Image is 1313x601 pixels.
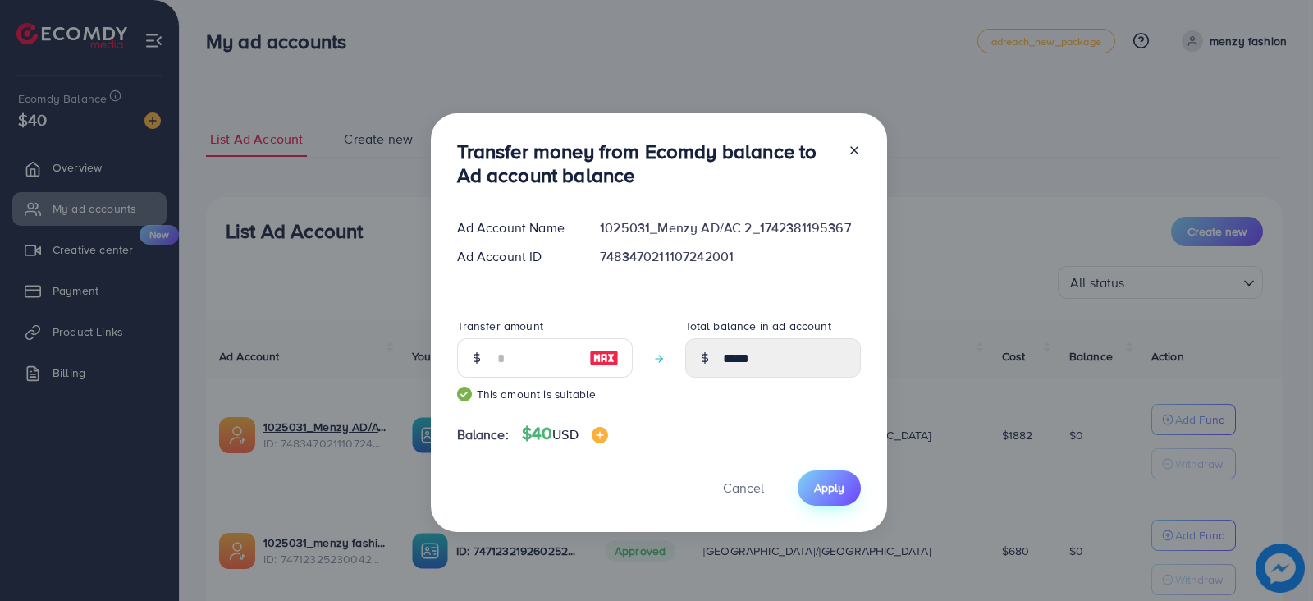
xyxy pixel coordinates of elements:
[589,348,619,368] img: image
[552,425,578,443] span: USD
[587,247,873,266] div: 7483470211107242001
[685,318,831,334] label: Total balance in ad account
[723,479,764,497] span: Cancel
[522,424,608,444] h4: $40
[457,140,835,187] h3: Transfer money from Ecomdy balance to Ad account balance
[702,470,785,506] button: Cancel
[798,470,861,506] button: Apply
[814,479,844,496] span: Apply
[457,318,543,334] label: Transfer amount
[457,386,633,402] small: This amount is suitable
[444,218,588,237] div: Ad Account Name
[457,425,509,444] span: Balance:
[444,247,588,266] div: Ad Account ID
[457,387,472,401] img: guide
[592,427,608,443] img: image
[587,218,873,237] div: 1025031_Menzy AD/AC 2_1742381195367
